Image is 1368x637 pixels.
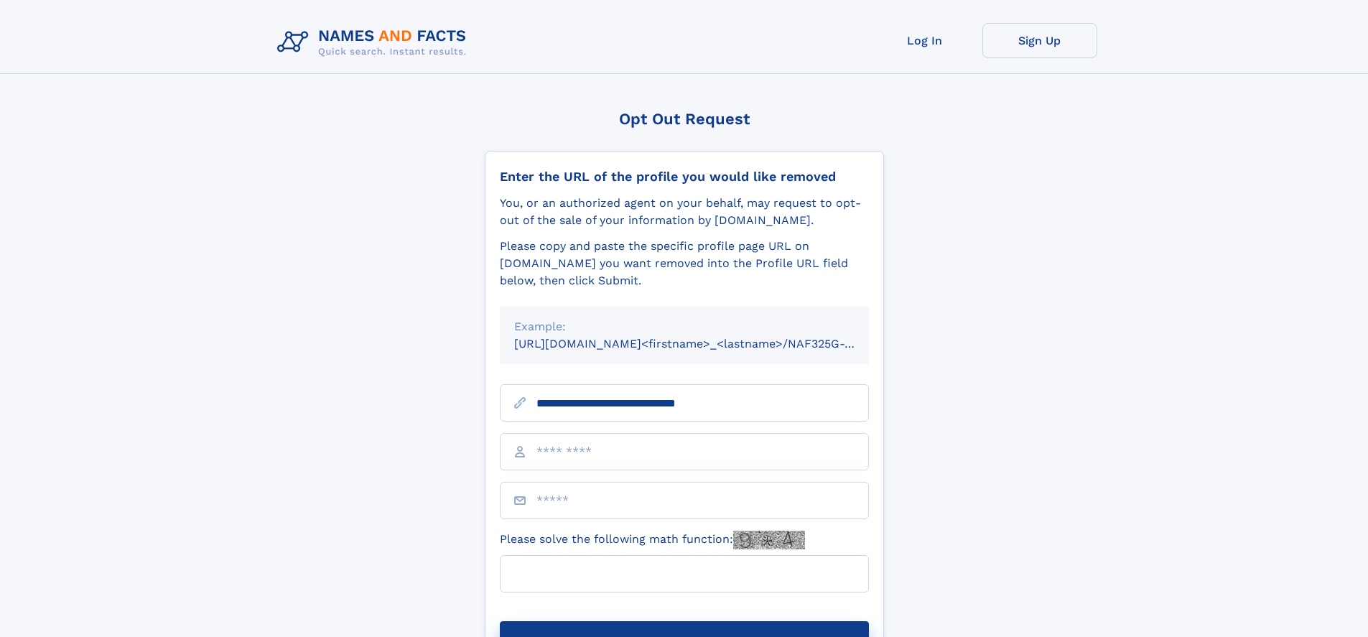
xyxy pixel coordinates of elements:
div: Opt Out Request [485,110,884,128]
a: Log In [867,23,982,58]
div: You, or an authorized agent on your behalf, may request to opt-out of the sale of your informatio... [500,195,869,229]
small: [URL][DOMAIN_NAME]<firstname>_<lastname>/NAF325G-xxxxxxxx [514,337,896,350]
label: Please solve the following math function: [500,531,805,549]
div: Enter the URL of the profile you would like removed [500,169,869,185]
div: Please copy and paste the specific profile page URL on [DOMAIN_NAME] you want removed into the Pr... [500,238,869,289]
div: Example: [514,318,855,335]
img: Logo Names and Facts [271,23,478,62]
a: Sign Up [982,23,1097,58]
